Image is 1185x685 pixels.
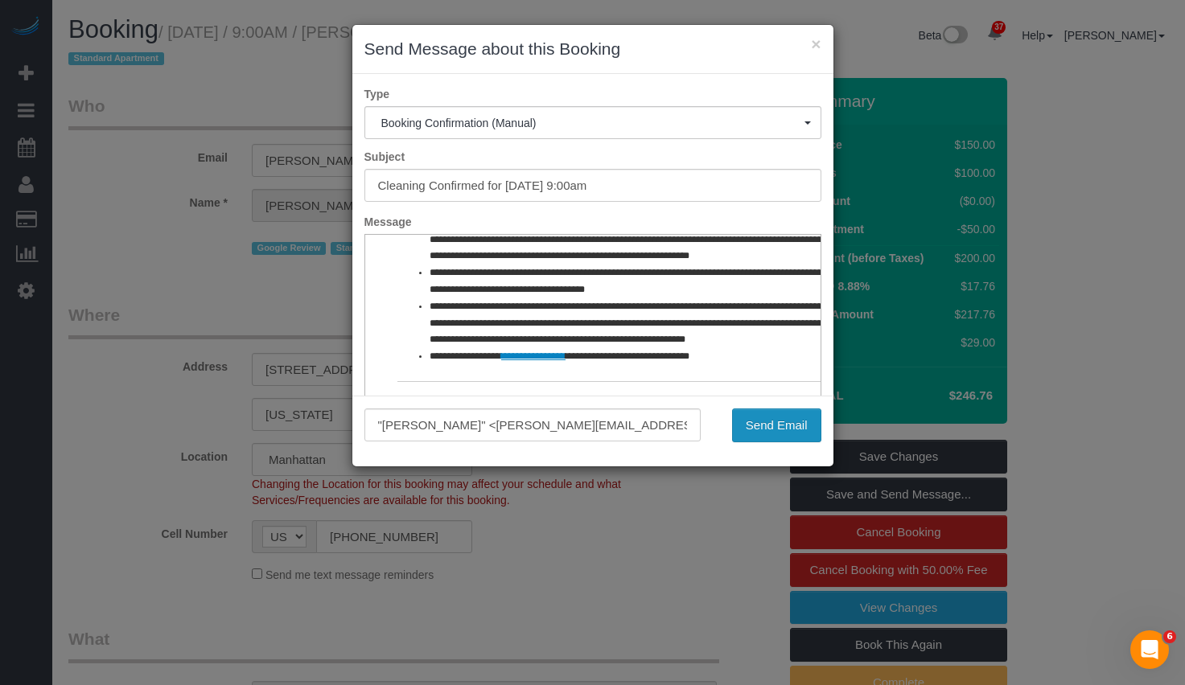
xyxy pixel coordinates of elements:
[352,214,833,230] label: Message
[352,86,833,102] label: Type
[364,37,821,61] h3: Send Message about this Booking
[352,149,833,165] label: Subject
[811,35,821,52] button: ×
[1130,630,1169,669] iframe: Intercom live chat
[364,106,821,139] button: Booking Confirmation (Manual)
[1163,630,1176,643] span: 6
[365,235,821,486] iframe: Rich Text Editor, editor1
[381,117,804,129] span: Booking Confirmation (Manual)
[732,408,821,442] button: Send Email
[364,169,821,202] input: Subject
